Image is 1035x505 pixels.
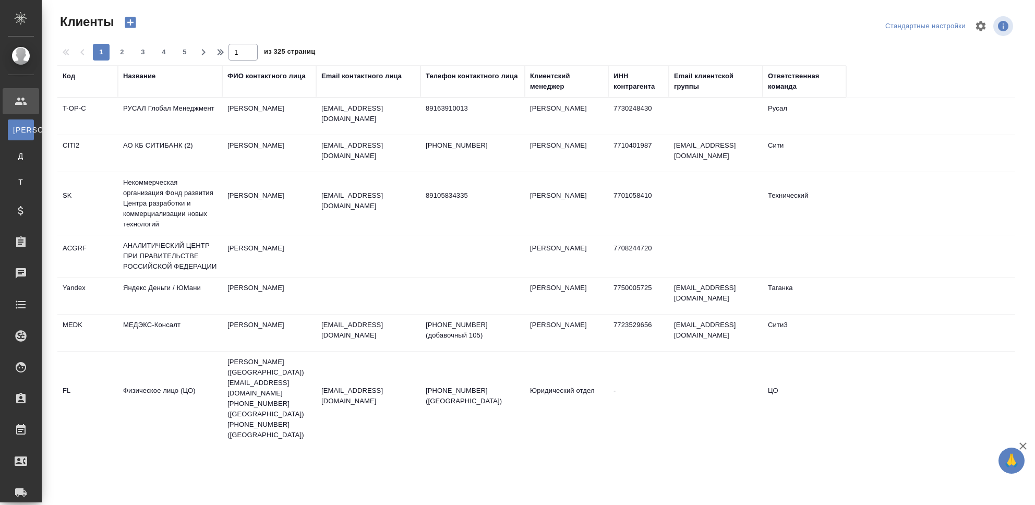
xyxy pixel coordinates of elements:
[57,315,118,351] td: MEDK
[998,448,1025,474] button: 🙏
[57,14,114,30] span: Клиенты
[222,98,316,135] td: [PERSON_NAME]
[321,140,415,161] p: [EMAIL_ADDRESS][DOMAIN_NAME]
[426,71,518,81] div: Телефон контактного лица
[608,380,669,417] td: -
[63,71,75,81] div: Код
[155,47,172,57] span: 4
[321,320,415,341] p: [EMAIL_ADDRESS][DOMAIN_NAME]
[227,71,306,81] div: ФИО контактного лица
[264,45,315,61] span: из 325 страниц
[669,278,763,314] td: [EMAIL_ADDRESS][DOMAIN_NAME]
[176,47,193,57] span: 5
[763,315,846,351] td: Сити3
[426,103,520,114] p: 89163910013
[222,135,316,172] td: [PERSON_NAME]
[768,71,841,92] div: Ответственная команда
[8,146,34,166] a: Д
[763,185,846,222] td: Технический
[525,135,608,172] td: [PERSON_NAME]
[222,352,316,446] td: [PERSON_NAME] ([GEOGRAPHIC_DATA]) [EMAIL_ADDRESS][DOMAIN_NAME] [PHONE_NUMBER] ([GEOGRAPHIC_DATA])...
[426,320,520,341] p: [PHONE_NUMBER] (добавочный 105)
[13,125,29,135] span: [PERSON_NAME]
[118,235,222,277] td: АНАЛИТИЧЕСКИЙ ЦЕНТР ПРИ ПРАВИТЕЛЬСТВЕ РОССИЙСКОЙ ФЕДЕРАЦИИ
[222,238,316,274] td: [PERSON_NAME]
[1003,450,1020,472] span: 🙏
[763,380,846,417] td: ЦО
[155,44,172,61] button: 4
[57,135,118,172] td: CITI2
[608,135,669,172] td: 7710401987
[608,315,669,351] td: 7723529656
[674,71,757,92] div: Email клиентской группы
[57,185,118,222] td: SK
[176,44,193,61] button: 5
[8,119,34,140] a: [PERSON_NAME]
[222,278,316,314] td: [PERSON_NAME]
[118,380,222,417] td: Физическое лицо (ЦО)
[135,47,151,57] span: 3
[530,71,603,92] div: Клиентский менеджер
[321,190,415,211] p: [EMAIL_ADDRESS][DOMAIN_NAME]
[608,238,669,274] td: 7708244720
[608,98,669,135] td: 7730248430
[13,177,29,187] span: Т
[118,315,222,351] td: МЕДЭКС-Консалт
[608,185,669,222] td: 7701058410
[426,140,520,151] p: [PHONE_NUMBER]
[118,135,222,172] td: АО КБ СИТИБАНК (2)
[118,278,222,314] td: Яндекс Деньги / ЮМани
[57,238,118,274] td: ACGRF
[763,278,846,314] td: Таганка
[883,18,968,34] div: split button
[222,315,316,351] td: [PERSON_NAME]
[135,44,151,61] button: 3
[123,71,155,81] div: Название
[525,315,608,351] td: [PERSON_NAME]
[763,98,846,135] td: Русал
[763,135,846,172] td: Сити
[57,98,118,135] td: T-OP-C
[968,14,993,39] span: Настроить таблицу
[426,386,520,406] p: [PHONE_NUMBER] ([GEOGRAPHIC_DATA])
[525,380,608,417] td: Юридический отдел
[222,185,316,222] td: [PERSON_NAME]
[118,14,143,31] button: Создать
[57,380,118,417] td: FL
[525,278,608,314] td: [PERSON_NAME]
[525,185,608,222] td: [PERSON_NAME]
[321,71,402,81] div: Email контактного лица
[525,238,608,274] td: [PERSON_NAME]
[525,98,608,135] td: [PERSON_NAME]
[321,386,415,406] p: [EMAIL_ADDRESS][DOMAIN_NAME]
[13,151,29,161] span: Д
[118,98,222,135] td: РУСАЛ Глобал Менеджмент
[608,278,669,314] td: 7750005725
[669,315,763,351] td: [EMAIL_ADDRESS][DOMAIN_NAME]
[669,135,763,172] td: [EMAIL_ADDRESS][DOMAIN_NAME]
[118,172,222,235] td: Некоммерческая организация Фонд развития Центра разработки и коммерциализации новых технологий
[57,278,118,314] td: Yandex
[114,44,130,61] button: 2
[993,16,1015,36] span: Посмотреть информацию
[321,103,415,124] p: [EMAIL_ADDRESS][DOMAIN_NAME]
[613,71,664,92] div: ИНН контрагента
[8,172,34,193] a: Т
[114,47,130,57] span: 2
[426,190,520,201] p: 89105834335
